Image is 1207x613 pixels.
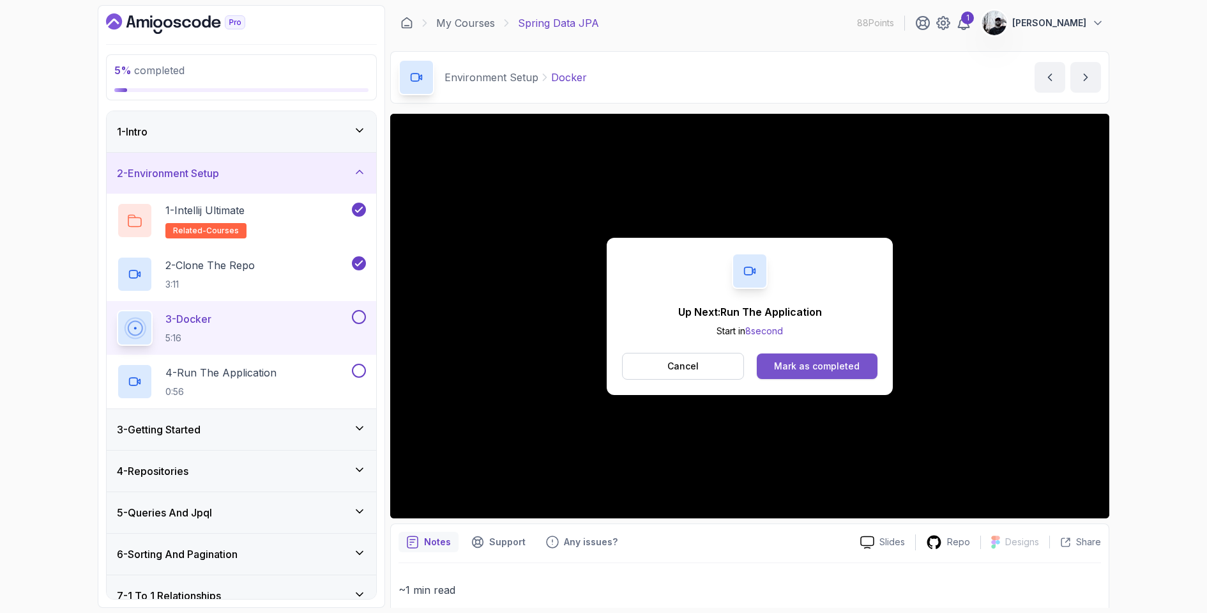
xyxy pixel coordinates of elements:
[107,534,376,575] button: 6-Sorting And Pagination
[114,64,185,77] span: completed
[107,153,376,194] button: 2-Environment Setup
[956,15,971,31] a: 1
[165,203,245,218] p: 1 - Intellij Ultimate
[982,11,1006,35] img: user profile image
[117,310,366,346] button: 3-Docker5:16
[106,13,275,34] a: Dashboard
[678,304,822,320] p: Up Next: Run The Application
[1005,536,1039,548] p: Designs
[390,114,1109,518] iframe: 2 - Docker
[444,70,538,85] p: Environment Setup
[667,360,699,373] p: Cancel
[551,70,587,85] p: Docker
[117,547,238,562] h3: 6 - Sorting And Pagination
[117,166,219,181] h3: 2 - Environment Setup
[400,17,413,29] a: Dashboard
[173,226,239,236] span: related-courses
[117,124,148,139] h3: 1 - Intro
[107,409,376,450] button: 3-Getting Started
[678,325,822,338] p: Start in
[1070,62,1101,93] button: next content
[117,256,366,292] button: 2-Clone The Repo3:11
[399,532,459,552] button: notes button
[464,532,533,552] button: Support button
[518,15,599,31] p: Spring Data JPA
[489,536,526,548] p: Support
[399,581,1101,599] p: ~1 min read
[622,353,744,380] button: Cancel
[538,532,625,552] button: Feedback button
[424,536,451,548] p: Notes
[879,536,905,548] p: Slides
[961,12,974,24] div: 1
[165,332,211,345] p: 5:16
[107,492,376,533] button: 5-Queries And Jpql
[982,10,1104,36] button: user profile image[PERSON_NAME]
[850,536,915,549] a: Slides
[107,111,376,152] button: 1-Intro
[117,422,201,437] h3: 3 - Getting Started
[165,365,277,380] p: 4 - Run The Application
[745,325,783,336] span: 8 second
[165,258,255,273] p: 2 - Clone The Repo
[1035,62,1065,93] button: previous content
[117,505,212,520] h3: 5 - Queries And Jpql
[774,360,860,373] div: Mark as completed
[1076,536,1101,548] p: Share
[947,536,970,548] p: Repo
[436,15,495,31] a: My Courses
[757,353,877,379] button: Mark as completed
[564,536,618,548] p: Any issues?
[117,203,366,238] button: 1-Intellij Ultimaterelated-courses
[117,463,188,479] h3: 4 - Repositories
[107,451,376,492] button: 4-Repositories
[165,278,255,291] p: 3:11
[1012,17,1086,29] p: [PERSON_NAME]
[117,364,366,400] button: 4-Run The Application0:56
[857,17,894,29] p: 88 Points
[114,64,132,77] span: 5 %
[165,311,211,327] p: 3 - Docker
[1049,536,1101,548] button: Share
[117,588,221,603] h3: 7 - 1 To 1 Relationships
[916,534,980,550] a: Repo
[165,385,277,398] p: 0:56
